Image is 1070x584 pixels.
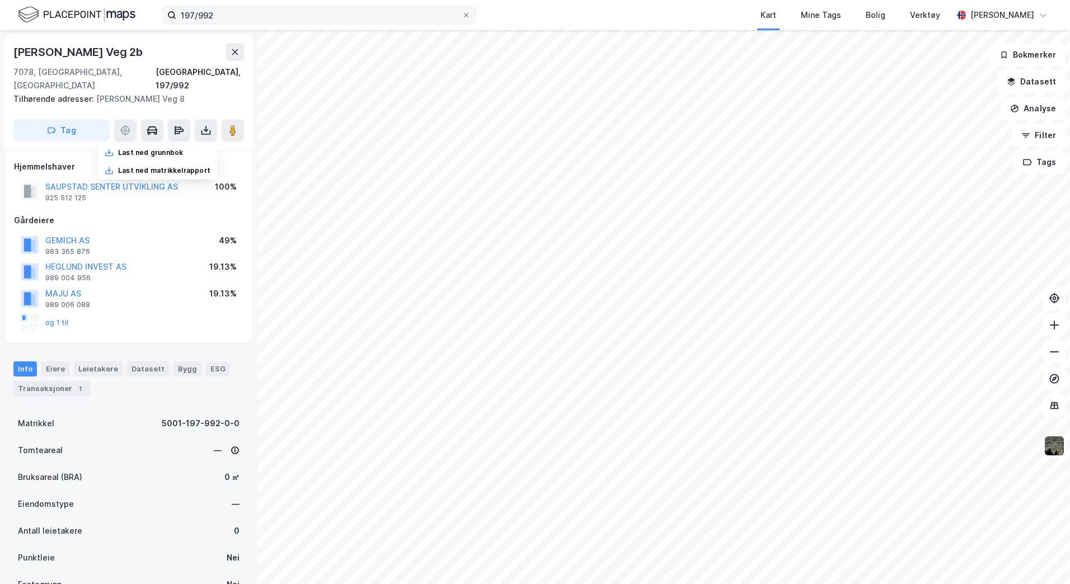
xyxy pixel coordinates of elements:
[219,234,237,247] div: 49%
[118,148,183,157] div: Last ned grunnbok
[13,65,156,92] div: 7078, [GEOGRAPHIC_DATA], [GEOGRAPHIC_DATA]
[74,383,86,394] div: 1
[13,43,145,61] div: [PERSON_NAME] Veg 2b
[13,119,110,142] button: Tag
[18,417,54,430] div: Matrikkel
[14,160,243,173] div: Hjemmelshaver
[970,8,1034,22] div: [PERSON_NAME]
[1012,124,1066,147] button: Filter
[215,180,237,194] div: 100%
[232,497,240,511] div: —
[209,287,237,300] div: 19.13%
[18,5,135,25] img: logo.f888ab2527a4732fd821a326f86c7f29.svg
[1001,97,1066,120] button: Analyse
[18,551,55,564] div: Punktleie
[214,444,240,457] div: —
[1013,151,1066,173] button: Tags
[224,470,240,484] div: 0 ㎡
[176,7,462,23] input: Søk på adresse, matrikkel, gårdeiere, leietakere eller personer
[1044,435,1065,456] img: 9k=
[41,361,69,376] div: Eiere
[1014,530,1070,584] div: Kontrollprogram for chat
[997,70,1066,93] button: Datasett
[18,497,74,511] div: Eiendomstype
[118,166,210,175] div: Last ned matrikkelrapport
[234,524,240,538] div: 0
[45,300,90,309] div: 989 006 088
[156,65,244,92] div: [GEOGRAPHIC_DATA], 197/992
[18,470,82,484] div: Bruksareal (BRA)
[13,94,96,103] span: Tilhørende adresser:
[18,524,82,538] div: Antall leietakere
[162,417,240,430] div: 5001-197-992-0-0
[206,361,230,376] div: ESG
[761,8,776,22] div: Kart
[45,274,91,282] div: 989 004 956
[45,194,86,202] div: 925 512 125
[13,361,37,376] div: Info
[18,444,63,457] div: Tomteareal
[866,8,885,22] div: Bolig
[13,381,90,397] div: Transaksjoner
[227,551,240,564] div: Nei
[209,260,237,274] div: 19.13%
[173,361,201,376] div: Bygg
[801,8,841,22] div: Mine Tags
[13,92,235,106] div: [PERSON_NAME] Veg 8
[74,361,123,376] div: Leietakere
[910,8,940,22] div: Verktøy
[45,247,90,256] div: 983 365 876
[127,361,169,376] div: Datasett
[1014,530,1070,584] iframe: Chat Widget
[990,44,1066,66] button: Bokmerker
[14,214,243,227] div: Gårdeiere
